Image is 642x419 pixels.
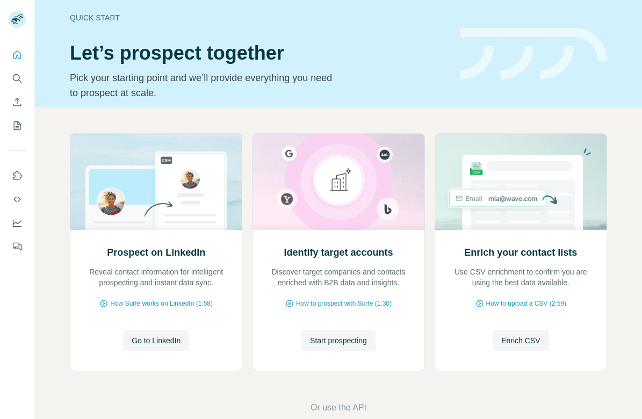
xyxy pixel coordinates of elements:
img: Prospect on LinkedIn [70,134,242,230]
p: Pick your starting point and we’ll provide everything you need to prospect at scale. [70,70,339,100]
button: Enrich CSV [9,92,26,112]
p: Use CSV enrichment to confirm you are using the best data available. [446,266,596,288]
button: Start prospecting [301,330,376,351]
span: Start prospecting [310,335,367,346]
span: How to prospect with Surfe (1:30) [296,299,392,308]
h1: Let’s prospect together [70,42,448,64]
div: Quick start [70,12,448,23]
p: Discover target companies and contacts enriched with B2B data and insights. [263,266,413,288]
button: Use Surfe API [9,190,26,209]
span: Enrich CSV [501,335,540,346]
img: banner [460,28,607,80]
button: Or use the API [311,401,366,414]
button: Enrich CSV [493,330,549,351]
button: Go to LinkedIn [123,330,189,351]
button: Search [9,69,26,88]
button: Feedback [9,237,26,256]
button: Dashboard [9,213,26,233]
button: Quick start [9,45,26,64]
span: How Surfe works on LinkedIn (1:58) [110,299,213,308]
h2: Enrich your contact lists [464,245,577,260]
button: My lists [9,116,26,135]
h2: Prospect on LinkedIn [107,245,205,260]
img: Identify target accounts [252,134,424,230]
p: Reveal contact information for intelligent prospecting and instant data sync. [81,266,231,288]
span: How to upload a CSV (2:59) [486,299,566,308]
span: Go to LinkedIn [132,335,181,346]
img: Enrich your contact lists [435,134,607,230]
button: Use Surfe on LinkedIn [9,166,26,185]
h2: Identify target accounts [284,245,393,260]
